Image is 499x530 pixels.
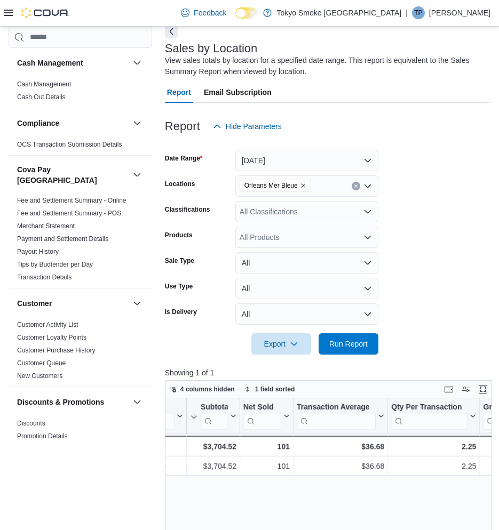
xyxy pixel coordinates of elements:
a: Cash Management [17,81,71,88]
div: Discounts & Promotions [9,417,152,460]
a: OCS Transaction Submission Details [17,141,122,148]
span: Customer Queue [17,359,66,367]
label: Products [165,231,193,239]
button: Next [165,25,178,38]
button: Export [251,333,311,355]
h3: Discounts & Promotions [17,397,104,407]
div: Qty Per Transaction [391,402,468,429]
div: $3,704.52 [190,460,236,472]
button: Cash Management [17,58,129,68]
div: 101 [243,460,290,472]
button: All [235,303,378,325]
button: Run Report [319,333,378,355]
button: Enter fullscreen [477,383,489,396]
a: Transaction Details [17,274,72,281]
div: Cash Management [9,78,152,108]
img: Cova [21,7,69,18]
label: Date Range [165,154,203,163]
a: Tips by Budtender per Day [17,261,93,268]
button: Subtotal [190,402,236,429]
button: 4 columns hidden [165,383,239,396]
a: Fee and Settlement Summary - Online [17,197,126,204]
h3: Compliance [17,118,59,129]
span: 4 columns hidden [180,385,235,394]
div: Totals [103,440,183,453]
span: Cash Management [17,80,71,89]
button: Discounts & Promotions [17,397,129,407]
button: Compliance [131,117,144,130]
span: TP [414,6,422,19]
button: Compliance [17,118,129,129]
button: Net Sold [243,402,290,429]
button: Cova Pay [GEOGRAPHIC_DATA] [17,164,129,186]
label: Locations [165,180,195,188]
div: 2.25 [391,460,476,472]
button: [DATE] [235,150,378,171]
h3: Customer [17,298,52,309]
a: Discounts [17,420,45,427]
span: Orleans Mer Bleue [240,180,311,191]
a: New Customers [17,372,62,380]
a: Customer Activity List [17,321,78,328]
div: $36.68 [297,460,384,472]
span: Transaction Details [17,273,72,282]
span: Export [258,333,305,355]
button: Qty Per Transaction [391,402,476,429]
button: Discounts & Promotions [131,396,144,408]
div: Transaction Average [297,402,376,429]
button: All [235,252,378,274]
span: Promotion Details [17,432,68,440]
div: Location [104,402,175,429]
div: Location [104,402,175,412]
a: Fee and Settlement Summary - POS [17,210,121,217]
button: Remove Orleans Mer Bleue from selection in this group [300,182,306,189]
span: 1 field sorted [255,385,295,394]
button: Cash Management [131,57,144,69]
span: Customer Loyalty Points [17,333,86,342]
p: [PERSON_NAME] [429,6,490,19]
a: Promotions [17,445,50,453]
label: Is Delivery [165,308,197,316]
a: Payment and Settlement Details [17,235,108,243]
h3: Report [165,120,200,133]
button: Open list of options [363,233,372,242]
a: Customer Queue [17,359,66,367]
div: Cova Pay [GEOGRAPHIC_DATA] [9,194,152,288]
div: Compliance [9,138,152,155]
div: Orleans Mer Bleue [104,460,183,472]
span: Orleans Mer Bleue [244,180,298,191]
div: 101 [243,440,290,453]
div: Net Sold [243,402,281,412]
button: All [235,278,378,299]
span: Tips by Budtender per Day [17,260,93,269]
h3: Cash Management [17,58,83,68]
a: Merchant Statement [17,222,75,230]
div: $3,704.52 [190,440,236,453]
div: $36.68 [297,440,384,453]
div: Subtotal [201,402,228,412]
button: Hide Parameters [209,116,286,137]
button: Open list of options [363,182,372,190]
a: Cash Out Details [17,93,66,101]
span: OCS Transaction Submission Details [17,140,122,149]
span: Fee and Settlement Summary - POS [17,209,121,218]
a: Promotion Details [17,432,68,440]
button: Clear input [352,182,360,190]
span: Customer Purchase History [17,346,96,355]
label: Use Type [165,282,193,291]
div: Transaction Average [297,402,376,412]
label: Sale Type [165,256,194,265]
button: Keyboard shortcuts [442,383,455,396]
div: 2.25 [391,440,476,453]
div: Subtotal [201,402,228,429]
span: Report [167,82,191,103]
span: Discounts [17,419,45,428]
div: Customer [9,318,152,387]
button: Transaction Average [297,402,384,429]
